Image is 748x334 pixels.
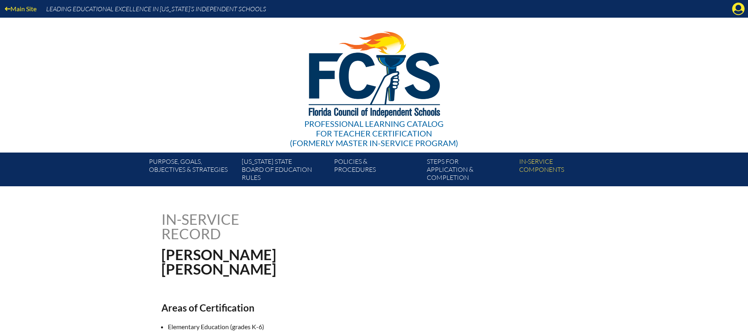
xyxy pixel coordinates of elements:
[424,156,516,186] a: Steps forapplication & completion
[290,119,458,148] div: Professional Learning Catalog (formerly Master In-service Program)
[291,18,457,127] img: FCISlogo221.eps
[516,156,608,186] a: In-servicecomponents
[732,2,745,15] svg: Manage account
[238,156,331,186] a: [US_STATE] StateBoard of Education rules
[168,322,450,332] li: Elementary Education (grades K-6)
[161,302,444,314] h2: Areas of Certification
[161,212,323,241] h1: In-service record
[161,247,425,276] h1: [PERSON_NAME] [PERSON_NAME]
[2,3,40,14] a: Main Site
[316,128,432,138] span: for Teacher Certification
[287,16,461,149] a: Professional Learning Catalog for Teacher Certification(formerly Master In-service Program)
[146,156,238,186] a: Purpose, goals,objectives & strategies
[331,156,423,186] a: Policies &Procedures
